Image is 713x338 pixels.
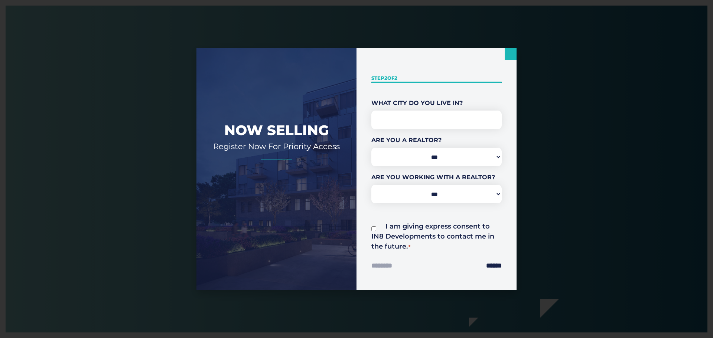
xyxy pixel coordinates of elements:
[371,99,502,108] label: What City Do You Live In?
[384,75,387,81] span: 2
[208,121,345,139] h2: Now Selling
[371,222,494,250] label: I am giving express consent to IN8 Developments to contact me in the future.
[371,136,502,145] label: Are You A Realtor?
[208,141,345,151] h2: Register Now For Priority Access
[394,75,397,81] span: 2
[505,48,517,60] a: Close
[371,173,502,182] label: Are You Working With A Realtor?
[371,75,502,82] p: Step of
